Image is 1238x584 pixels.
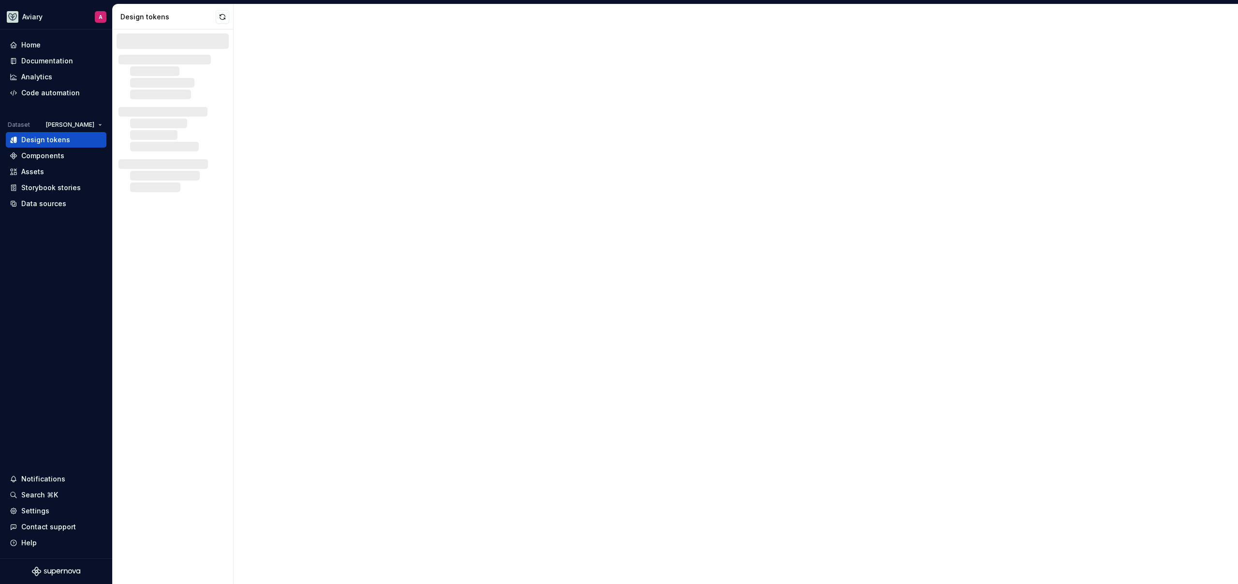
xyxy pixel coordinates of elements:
div: A [99,13,103,21]
div: Search ⌘K [21,490,58,500]
img: 256e2c79-9abd-4d59-8978-03feab5a3943.png [7,11,18,23]
a: Data sources [6,196,106,211]
a: Code automation [6,85,106,101]
div: Assets [21,167,44,177]
a: Documentation [6,53,106,69]
a: Analytics [6,69,106,85]
div: Notifications [21,474,65,484]
div: Settings [21,506,49,516]
span: [PERSON_NAME] [46,121,94,129]
div: Contact support [21,522,76,532]
a: Design tokens [6,132,106,148]
div: Design tokens [120,12,216,22]
div: Home [21,40,41,50]
button: AviaryA [2,6,110,27]
div: Aviary [22,12,43,22]
div: Design tokens [21,135,70,145]
a: Settings [6,503,106,519]
a: Home [6,37,106,53]
div: Analytics [21,72,52,82]
button: [PERSON_NAME] [42,118,106,132]
div: Dataset [8,121,30,129]
button: Help [6,535,106,551]
div: Storybook stories [21,183,81,193]
button: Contact support [6,519,106,535]
div: Documentation [21,56,73,66]
a: Components [6,148,106,164]
a: Storybook stories [6,180,106,195]
div: Data sources [21,199,66,209]
svg: Supernova Logo [32,567,80,576]
a: Assets [6,164,106,180]
div: Code automation [21,88,80,98]
button: Search ⌘K [6,487,106,503]
div: Help [21,538,37,548]
button: Notifications [6,471,106,487]
div: Components [21,151,64,161]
